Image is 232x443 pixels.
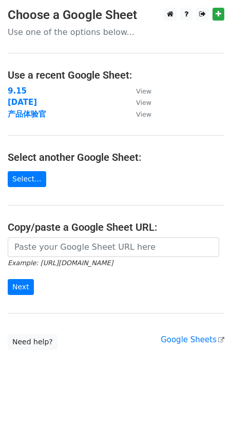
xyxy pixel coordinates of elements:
a: 9.15 [8,86,27,96]
a: [DATE] [8,98,37,107]
a: 产品体验官 [8,109,46,119]
a: View [126,98,151,107]
small: View [136,87,151,95]
h3: Choose a Google Sheet [8,8,224,23]
a: Need help? [8,334,57,350]
a: Select... [8,171,46,187]
a: View [126,109,151,119]
p: Use one of the options below... [8,27,224,38]
small: View [136,99,151,106]
input: Paste your Google Sheet URL here [8,237,219,257]
h4: Select another Google Sheet: [8,151,224,163]
small: View [136,110,151,118]
a: Google Sheets [161,335,224,344]
small: Example: [URL][DOMAIN_NAME] [8,259,113,267]
h4: Use a recent Google Sheet: [8,69,224,81]
a: View [126,86,151,96]
h4: Copy/paste a Google Sheet URL: [8,221,224,233]
input: Next [8,279,34,295]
